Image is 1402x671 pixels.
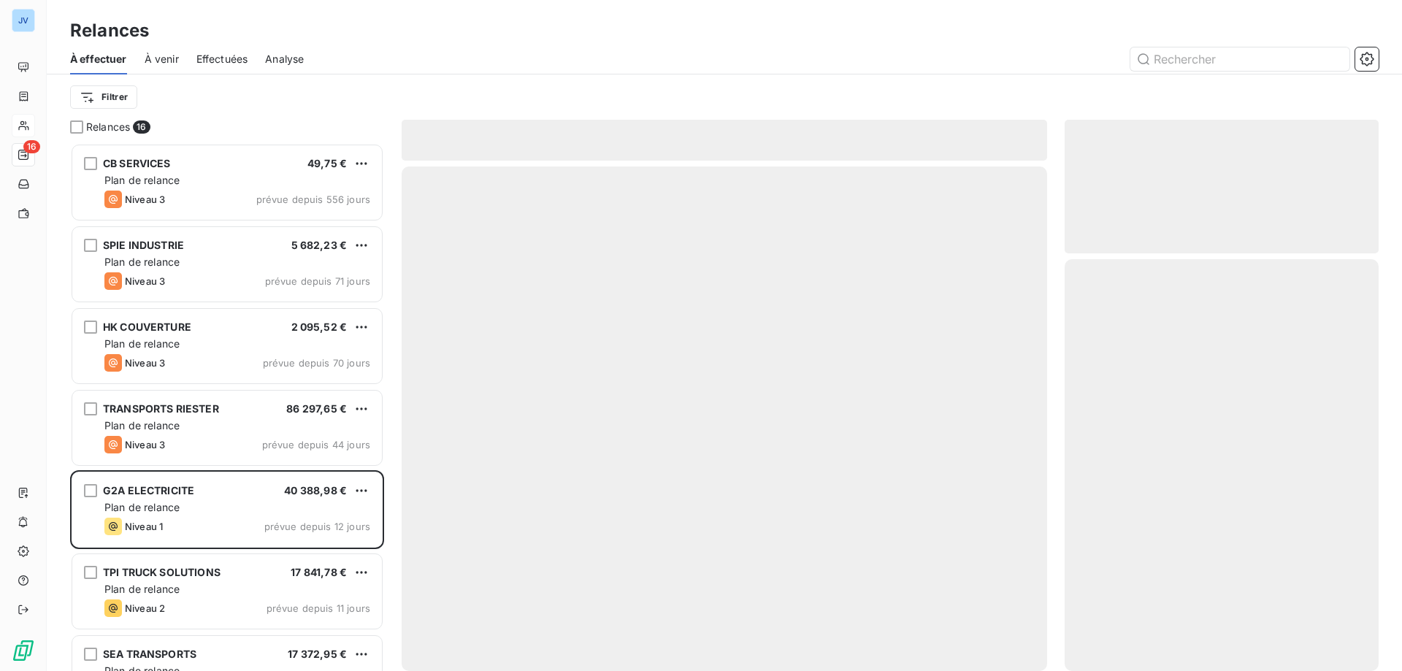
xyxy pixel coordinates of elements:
span: Plan de relance [104,337,180,350]
button: Filtrer [70,85,137,109]
span: Niveau 3 [125,193,165,205]
h3: Relances [70,18,149,44]
span: Niveau 3 [125,357,165,369]
span: 40 388,98 € [284,484,347,496]
span: prévue depuis 71 jours [265,275,370,287]
span: CB SERVICES [103,157,171,169]
span: prévue depuis 11 jours [267,602,370,614]
span: 16 [133,120,150,134]
div: JV [12,9,35,32]
span: TPI TRUCK SOLUTIONS [103,566,221,578]
iframe: Intercom live chat [1352,621,1387,656]
span: 16 [23,140,40,153]
span: Niveau 3 [125,275,165,287]
input: Rechercher [1130,47,1349,71]
span: Plan de relance [104,419,180,432]
span: 49,75 € [307,157,347,169]
div: grid [70,143,384,671]
span: 2 095,52 € [291,321,348,333]
span: Relances [86,120,130,134]
span: SEA TRANSPORTS [103,648,196,660]
span: Niveau 3 [125,439,165,450]
span: prévue depuis 70 jours [263,357,370,369]
span: 17 841,78 € [291,566,347,578]
span: À venir [145,52,179,66]
span: Plan de relance [104,174,180,186]
span: G2A ELECTRICITE [103,484,194,496]
span: prévue depuis 44 jours [262,439,370,450]
span: Niveau 1 [125,521,163,532]
span: Plan de relance [104,501,180,513]
span: Plan de relance [104,583,180,595]
span: HK COUVERTURE [103,321,191,333]
span: TRANSPORTS RIESTER [103,402,219,415]
span: Analyse [265,52,304,66]
span: Effectuées [196,52,248,66]
span: Plan de relance [104,256,180,268]
span: À effectuer [70,52,127,66]
img: Logo LeanPay [12,639,35,662]
span: 5 682,23 € [291,239,348,251]
span: Niveau 2 [125,602,165,614]
span: 17 372,95 € [288,648,347,660]
span: SPIE INDUSTRIE [103,239,184,251]
span: prévue depuis 556 jours [256,193,370,205]
span: 86 297,65 € [286,402,347,415]
span: prévue depuis 12 jours [264,521,370,532]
